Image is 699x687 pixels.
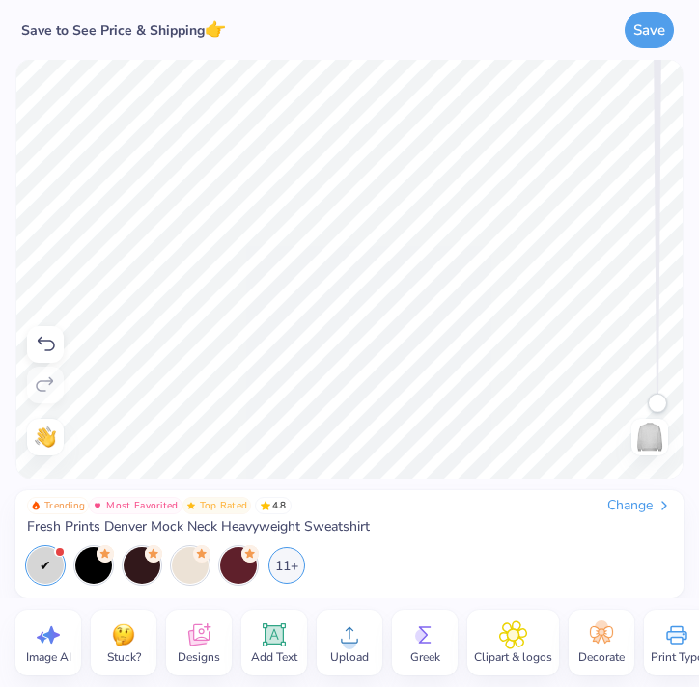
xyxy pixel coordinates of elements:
[474,649,552,665] span: Clipart & logos
[205,17,226,41] span: 👉
[106,501,178,510] span: Most Favorited
[648,394,667,413] div: Accessibility label
[44,501,85,510] span: Trending
[109,620,138,649] img: Stuck?
[15,17,232,42] div: Save to See Price & Shipping
[186,501,196,510] img: Top Rated sort
[107,649,141,665] span: Stuck?
[182,497,252,514] button: Badge Button
[251,649,297,665] span: Add Text
[178,649,220,665] span: Designs
[578,649,625,665] span: Decorate
[89,497,182,514] button: Badge Button
[27,497,89,514] button: Badge Button
[330,649,369,665] span: Upload
[607,497,672,514] div: Change
[200,501,248,510] span: Top Rated
[255,497,292,514] span: 4.8
[410,649,440,665] span: Greek
[27,518,370,536] span: Fresh Prints Denver Mock Neck Heavyweight Sweatshirt
[31,501,41,510] img: Trending sort
[268,547,305,584] div: 11+
[93,501,102,510] img: Most Favorited sort
[625,12,674,48] button: Save
[26,649,71,665] span: Image AI
[634,422,665,453] img: Back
